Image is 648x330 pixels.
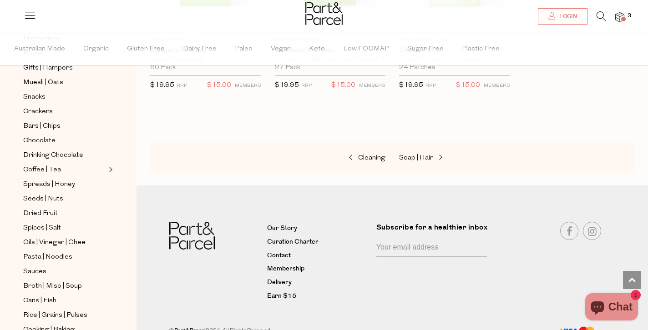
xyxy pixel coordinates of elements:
span: Spreads | Honey [23,179,75,190]
a: Crackers [23,106,106,117]
span: Spices | Salt [23,223,61,234]
span: 3 [625,12,633,20]
a: Our Story [267,223,370,234]
a: Drinking Chocolate [23,150,106,161]
button: Expand/Collapse Coffee | Tea [106,164,113,175]
span: $15.00 [456,80,480,91]
a: Contact [267,250,370,261]
span: $19.95 [150,82,174,89]
span: Chocolate [23,135,56,146]
span: Australian Made [14,33,65,65]
span: Bars | Chips [23,121,61,132]
span: $19.95 [399,82,423,89]
span: $15.00 [331,80,355,91]
small: RRP [425,83,436,88]
span: Organic [83,33,109,65]
a: Delivery [267,277,370,288]
a: Spices | Salt [23,222,106,234]
span: Muesli | Oats [23,77,63,88]
span: 27 Pack [275,64,300,72]
inbox-online-store-chat: Shopify online store chat [582,293,641,323]
span: Oils | Vinegar | Ghee [23,237,86,248]
a: Spreads | Honey [23,179,106,190]
a: Login [538,8,587,25]
small: RRP [177,83,187,88]
span: Cleaning [358,155,385,161]
span: 60 Pack [150,64,176,72]
a: 3 [615,12,624,22]
a: Oils | Vinegar | Ghee [23,237,106,248]
span: Keto [309,33,325,65]
small: MEMBERS [359,83,385,88]
a: Membership [267,264,370,275]
span: Sugar Free [407,33,444,65]
a: Muesli | Oats [23,77,106,88]
span: Vegan [271,33,291,65]
span: 24 Patches [399,64,435,72]
span: Soap | Hair [399,155,433,161]
a: Coffee | Tea [23,164,106,175]
span: Crackers [23,106,53,117]
a: Snacks [23,91,106,103]
span: Cans | Fish [23,295,56,306]
a: Earn $15 [267,291,370,302]
a: Broth | Miso | Soup [23,280,106,292]
small: MEMBERS [235,83,261,88]
span: $19.95 [275,82,299,89]
a: Rice | Grains | Pulses [23,310,106,321]
img: Part&Parcel [305,2,343,25]
span: Gifts | Hampers [23,63,73,74]
a: Cans | Fish [23,295,106,306]
span: Drinking Chocolate [23,150,83,161]
a: Pasta | Noodles [23,251,106,263]
span: $15.00 [207,80,231,91]
span: Dried Fruit [23,208,58,219]
a: Curation Charter [267,237,370,248]
span: Login [557,13,577,20]
span: Paleo [235,33,253,65]
a: Seeds | Nuts [23,193,106,205]
span: Seeds | Nuts [23,194,63,205]
span: Sauces [23,266,46,277]
span: Snacks [23,92,46,103]
a: Bars | Chips [23,120,106,132]
a: Dried Fruit [23,208,106,219]
span: Dairy Free [183,33,217,65]
a: Chocolate [23,135,106,146]
span: Plastic Free [462,33,500,65]
span: Low FODMAP [343,33,389,65]
span: Broth | Miso | Soup [23,281,82,292]
a: Sauces [23,266,106,277]
label: Subscribe for a healthier inbox [376,222,492,240]
span: Gluten Free [127,33,165,65]
span: Coffee | Tea [23,165,61,175]
a: Gifts | Hampers [23,62,106,74]
small: RRP [301,83,312,88]
img: Part&Parcel [169,222,215,250]
input: Your email address [376,240,487,257]
a: Soap | Hair [399,152,490,164]
a: Cleaning [294,152,385,164]
span: Rice | Grains | Pulses [23,310,87,321]
small: MEMBERS [484,83,510,88]
span: Pasta | Noodles [23,252,72,263]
